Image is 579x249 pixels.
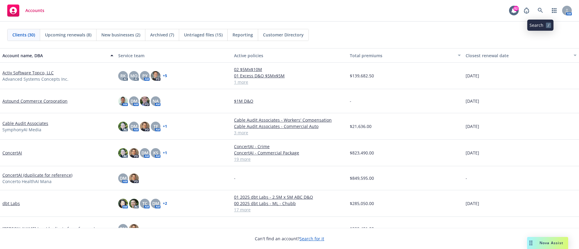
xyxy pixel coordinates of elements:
a: [PERSON_NAME] Inc. (duplicate for reference) [2,226,95,232]
span: NA [153,98,159,104]
span: $21,636.00 [350,123,372,129]
a: Search for it [299,236,324,241]
span: - [466,175,467,181]
span: - [234,226,236,232]
span: [DATE] [466,200,479,207]
span: - [466,226,467,232]
button: Nova Assist [527,237,568,249]
span: Can't find an account? [255,235,324,242]
img: photo [118,199,128,208]
span: $299,481.00 [350,226,374,232]
a: 1 more [234,79,345,85]
button: Total premiums [347,48,463,63]
button: Closest renewal date [463,48,579,63]
span: DM [131,123,138,129]
span: [DATE] [466,150,479,156]
img: photo [129,148,139,158]
span: [DATE] [466,123,479,129]
span: - [350,98,351,104]
span: Untriaged files (15) [184,32,223,38]
a: 01 2025 dbt Labs - 2.5M x 5M ABC D&O [234,194,345,200]
a: + 1 [163,125,167,128]
span: KS [153,150,158,156]
img: photo [140,96,150,106]
div: Account name, DBA [2,52,107,59]
a: dbt Labs [2,200,20,207]
span: Clients (30) [12,32,35,38]
img: photo [129,224,139,234]
span: $285,050.00 [350,200,374,207]
img: photo [118,148,128,158]
span: DM [152,200,159,207]
span: PY [142,73,147,79]
a: Search [534,5,546,17]
a: Astound Commerce Corporation [2,98,68,104]
a: Switch app [548,5,560,17]
div: 82 [513,6,519,11]
img: photo [140,122,150,131]
span: Reporting [233,32,253,38]
a: 01 Excess D&O $5Mx$5M [234,73,345,79]
div: Total premiums [350,52,454,59]
span: DM [120,226,127,232]
div: Closest renewal date [466,52,570,59]
a: Accounts [5,2,47,19]
span: $139,682.50 [350,73,374,79]
a: Activ Software Topco, LLC [2,70,54,76]
span: New businesses (2) [101,32,140,38]
img: photo [118,96,128,106]
span: TF [153,123,158,129]
span: [DATE] [466,73,479,79]
a: 00 2025 dbt Labs - ML - Chubb [234,200,345,207]
span: Accounts [25,8,44,13]
img: photo [129,173,139,183]
div: Drag to move [527,237,535,249]
a: ConcertAI (duplicate for reference) [2,172,72,178]
div: Service team [118,52,229,59]
button: Service team [116,48,232,63]
span: Customer Directory [263,32,304,38]
span: Archived (7) [150,32,174,38]
span: Advanced Systems Concepts Inc. [2,76,68,82]
a: + 2 [163,202,167,205]
span: RK [120,73,126,79]
a: 02 $5Mx$10M [234,66,345,73]
img: photo [129,199,139,208]
span: Upcoming renewals (8) [45,32,91,38]
span: SymphonyAI Media [2,126,41,133]
a: 3 more [234,129,345,136]
a: Cable Audit Associates - Workers' Compensation [234,117,345,123]
span: $823,490.00 [350,150,374,156]
span: Nova Assist [539,240,563,245]
a: ConcertAI - Commercial Package [234,150,345,156]
span: DM [120,175,127,181]
a: $1M D&O [234,98,345,104]
button: Active policies [232,48,347,63]
span: $849,595.00 [350,175,374,181]
span: TC [142,200,147,207]
img: photo [151,71,160,81]
span: - [234,175,236,181]
span: DM [131,98,138,104]
a: ConcertAI - Crime [234,143,345,150]
a: Cable Audit Associates - Commercial Auto [234,123,345,129]
a: Cable Audit Associates [2,120,48,126]
span: DM [141,150,148,156]
img: photo [118,122,128,131]
a: Report a Bug [520,5,533,17]
a: 17 more [234,207,345,213]
a: + 5 [163,74,167,78]
span: Concerto HealthAI Mana [2,178,52,185]
span: [DATE] [466,98,479,104]
a: 19 more [234,156,345,162]
a: + 1 [163,151,167,155]
div: Active policies [234,52,345,59]
span: MQ [130,73,138,79]
a: ConcertAI [2,150,22,156]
